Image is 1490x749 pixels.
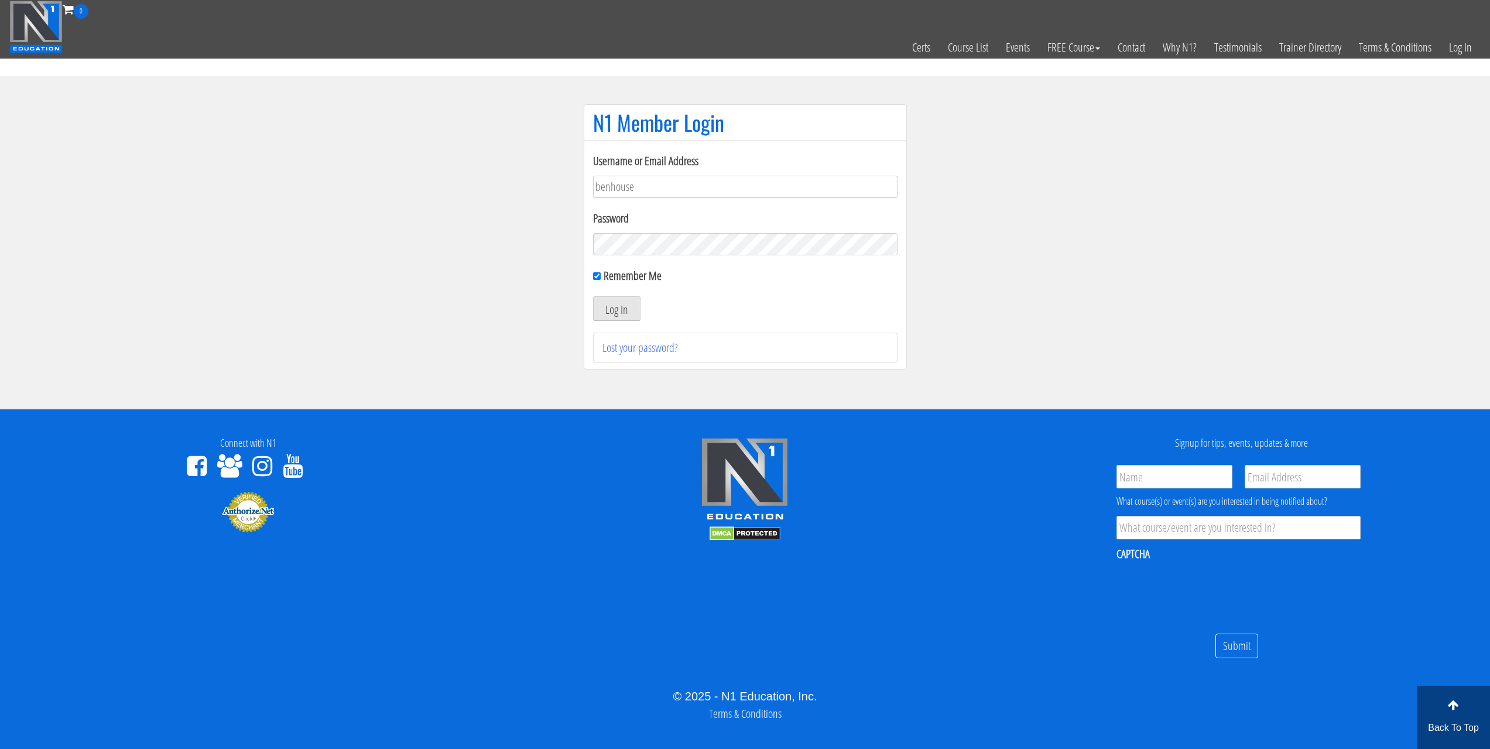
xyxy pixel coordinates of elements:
a: Contact [1109,19,1154,76]
a: Testimonials [1205,19,1270,76]
a: Log In [1440,19,1481,76]
img: Authorize.Net Merchant - Click to Verify [222,491,275,533]
div: © 2025 - N1 Education, Inc. [9,688,1481,705]
input: What course/event are you interested in? [1116,516,1361,539]
a: Course List [939,19,997,76]
input: Email Address [1245,465,1361,488]
img: n1-edu-logo [701,437,789,524]
a: FREE Course [1039,19,1109,76]
label: Remember Me [604,268,662,283]
label: Username or Email Address [593,152,898,170]
img: DMCA.com Protection Status [710,526,780,541]
h4: Signup for tips, events, updates & more [1002,437,1481,449]
img: n1-education [9,1,63,53]
a: Trainer Directory [1270,19,1350,76]
h4: Connect with N1 [9,437,488,449]
input: Submit [1215,634,1258,659]
iframe: reCAPTCHA [1116,569,1294,615]
span: 0 [74,4,88,19]
h1: N1 Member Login [593,111,898,134]
div: What course(s) or event(s) are you interested in being notified about? [1116,494,1361,508]
label: Password [593,210,898,227]
button: Log In [593,296,640,321]
a: 0 [63,1,88,17]
a: Events [997,19,1039,76]
a: Certs [903,19,939,76]
input: Name [1116,465,1232,488]
a: Lost your password? [602,340,678,355]
a: Terms & Conditions [709,706,782,721]
label: CAPTCHA [1116,546,1150,562]
a: Terms & Conditions [1350,19,1440,76]
a: Why N1? [1154,19,1205,76]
